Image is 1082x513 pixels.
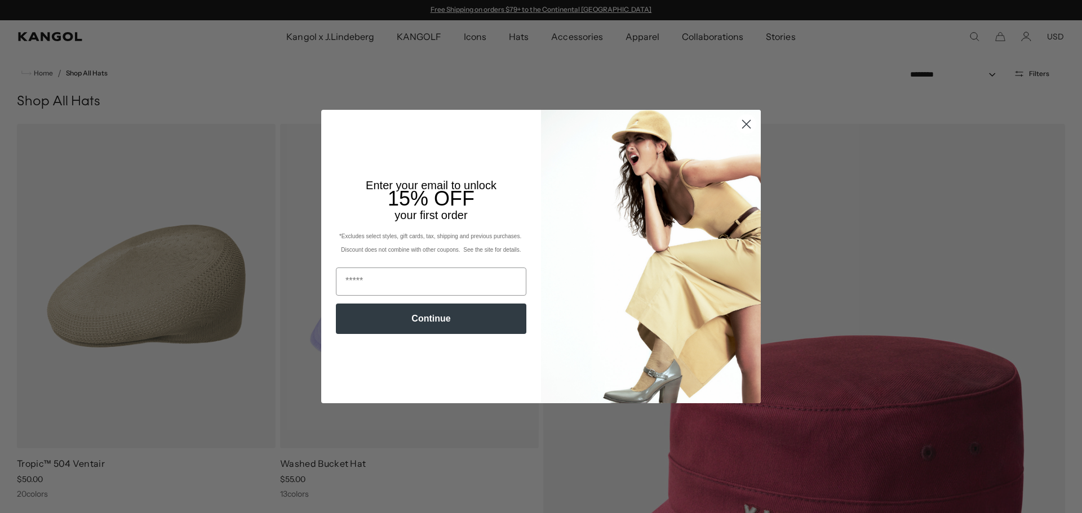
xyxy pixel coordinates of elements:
button: Close dialog [737,114,756,134]
span: your first order [394,209,467,221]
input: Email [336,267,526,296]
button: Continue [336,304,526,334]
img: 93be19ad-e773-4382-80b9-c9d740c9197f.jpeg [541,110,761,403]
span: *Excludes select styles, gift cards, tax, shipping and previous purchases. Discount does not comb... [339,233,523,253]
span: 15% OFF [388,187,475,210]
span: Enter your email to unlock [366,179,496,191]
